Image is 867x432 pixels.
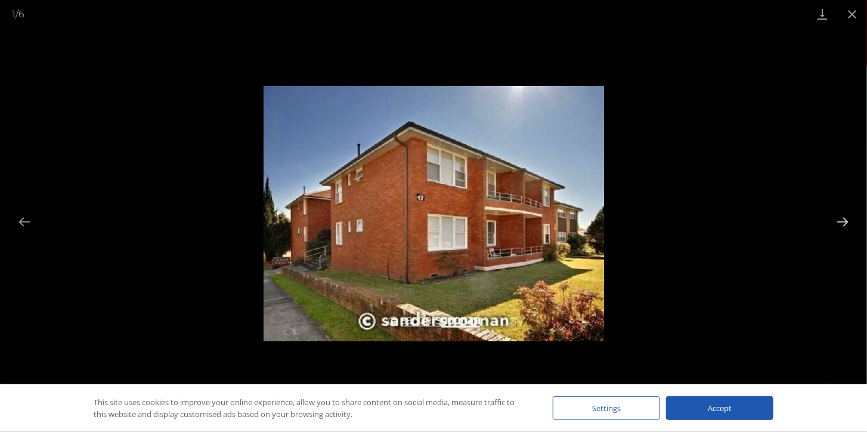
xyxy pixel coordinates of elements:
[18,8,24,20] span: 6
[264,86,604,341] img: Property Gallery
[12,8,16,20] span: 1
[12,210,37,233] button: Previous slide
[830,210,855,233] button: Next slide
[666,396,773,420] div: Accept
[94,396,529,420] div: This site uses cookies to improve your online experience, allow you to share content on social me...
[553,396,660,420] div: Settings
